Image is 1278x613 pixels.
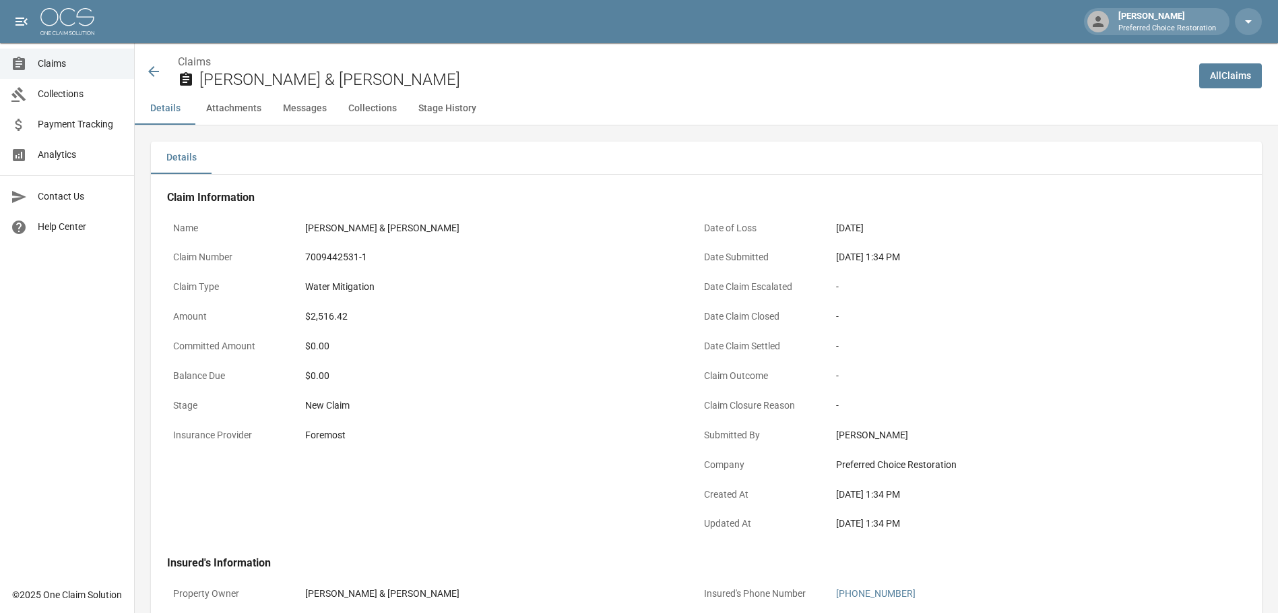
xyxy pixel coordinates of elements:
div: [PERSON_NAME] & [PERSON_NAME] [305,587,459,601]
p: Claim Closure Reason [698,392,819,419]
div: $2,516.42 [305,310,348,324]
span: Contact Us [38,189,123,204]
h4: Insured's Information [167,556,1213,570]
p: Submitted By [698,422,819,448]
p: Claim Type [167,274,288,300]
a: AllClaims [1199,63,1262,88]
div: - [836,310,1207,324]
p: Date Submitted [698,244,819,270]
div: - [836,399,1207,413]
div: [PERSON_NAME] & [PERSON_NAME] [305,221,459,235]
h4: Claim Information [167,191,1213,204]
button: Collections [338,92,408,125]
span: Analytics [38,148,123,162]
p: Date Claim Escalated [698,274,819,300]
div: - [836,280,1207,294]
div: - [836,339,1207,353]
button: open drawer [8,8,35,35]
div: anchor tabs [135,92,1278,125]
button: Messages [272,92,338,125]
div: [DATE] 1:34 PM [836,250,1207,264]
div: New Claim [305,399,676,413]
div: [DATE] [836,221,864,235]
p: Amount [167,303,288,330]
p: Insurance Provider [167,422,288,448]
p: Name [167,215,288,241]
nav: breadcrumb [178,54,1188,70]
div: © 2025 One Claim Solution [12,588,122,602]
p: Preferred Choice Restoration [1118,23,1216,34]
p: Insured's Phone Number [698,581,819,607]
h2: [PERSON_NAME] & [PERSON_NAME] [199,70,1188,90]
p: Claim Number [167,244,288,270]
div: [PERSON_NAME] [1113,9,1221,34]
p: Balance Due [167,363,288,389]
p: Stage [167,392,288,419]
p: Committed Amount [167,333,288,359]
div: [PERSON_NAME] [836,428,1207,442]
div: $0.00 [305,339,676,353]
img: ocs-logo-white-transparent.png [40,8,94,35]
div: Foremost [305,428,346,442]
button: Attachments [195,92,272,125]
div: $0.00 [305,369,676,383]
button: Stage History [408,92,487,125]
a: [PHONE_NUMBER] [836,588,916,599]
div: 7009442531-1 [305,250,367,264]
div: Preferred Choice Restoration [836,458,1207,472]
div: [DATE] 1:34 PM [836,488,1207,502]
p: Date Claim Closed [698,303,819,330]
div: details tabs [151,142,1262,174]
button: Details [151,142,212,174]
span: Claims [38,57,123,71]
div: [DATE] 1:34 PM [836,517,1207,531]
p: Claim Outcome [698,363,819,389]
div: Water Mitigation [305,280,375,294]
a: Claims [178,55,211,68]
p: Created At [698,481,819,508]
span: Payment Tracking [38,117,123,132]
div: - [836,369,1207,383]
p: Company [698,452,819,478]
span: Help Center [38,220,123,234]
button: Details [135,92,195,125]
p: Date of Loss [698,215,819,241]
p: Date Claim Settled [698,333,819,359]
p: Updated At [698,510,819,537]
span: Collections [38,87,123,101]
p: Property Owner [167,581,288,607]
